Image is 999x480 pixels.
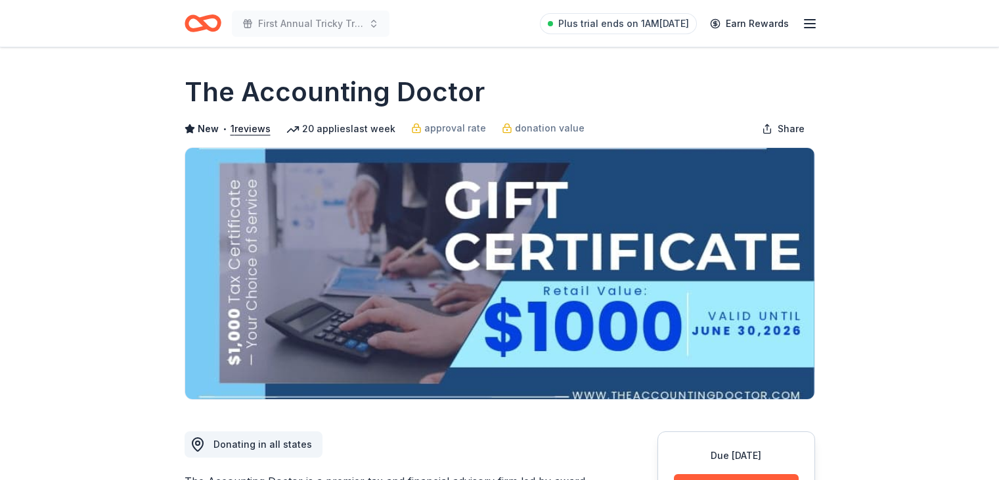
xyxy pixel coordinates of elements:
span: Share [778,121,805,137]
a: Earn Rewards [702,12,797,36]
div: 20 applies last week [286,121,395,137]
h1: The Accounting Doctor [185,74,485,110]
span: Plus trial ends on 1AM[DATE] [558,16,689,32]
span: New [198,121,219,137]
span: • [222,124,227,134]
a: approval rate [411,120,486,136]
a: Home [185,8,221,39]
a: Plus trial ends on 1AM[DATE] [540,13,697,34]
span: approval rate [424,120,486,136]
span: First Annual Tricky Tray [258,16,363,32]
a: donation value [502,120,585,136]
span: Donating in all states [213,439,312,450]
div: Due [DATE] [674,448,799,464]
button: 1reviews [231,121,271,137]
button: First Annual Tricky Tray [232,11,389,37]
span: donation value [515,120,585,136]
button: Share [751,116,815,142]
img: Image for The Accounting Doctor [185,148,814,399]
